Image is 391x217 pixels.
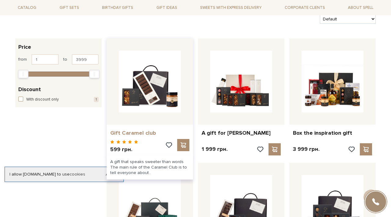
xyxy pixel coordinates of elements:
[110,130,189,137] a: Gift Caramel club
[202,130,281,137] a: A gift for [PERSON_NAME]
[63,57,67,62] span: to
[18,43,31,51] span: Price
[293,146,320,153] p: 3 999 грн.
[57,3,82,12] span: Gift sets
[18,70,28,78] div: Min
[72,54,99,65] input: Price
[31,54,59,65] input: Price
[18,85,41,94] span: Discount
[154,3,180,12] span: Gift ideas
[94,97,99,102] span: 1
[5,172,123,177] div: I allow [DOMAIN_NAME] to use
[282,2,327,13] a: Corporate clients
[89,70,100,78] div: Max
[293,130,372,137] a: Box the inspiration gift
[100,3,136,12] span: Birthday gifts
[198,2,264,13] a: Sweets with express delivery
[345,3,376,12] span: About Spell
[18,57,27,62] span: from
[15,3,39,12] span: Catalog
[110,146,138,153] p: 599 грн.
[26,97,59,103] span: With discount only
[202,146,228,153] p: 1 999 грн.
[106,172,120,177] a: Allow
[18,97,99,103] button: With discount only 1
[107,155,193,180] div: A gift that speaks sweeter than words The main rule of the Caramel Club is to tell everyone about..
[70,172,85,177] a: cookies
